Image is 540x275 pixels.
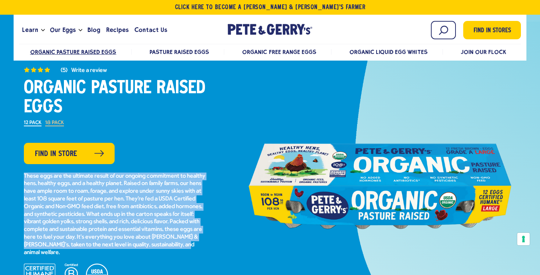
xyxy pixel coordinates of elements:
[50,25,76,35] span: Our Eggs
[41,29,45,32] button: Open the dropdown menu for Learn
[474,26,511,36] span: Find in Stores
[132,20,170,40] a: Contact Us
[45,120,64,126] label: 18 Pack
[349,48,428,55] a: Organic Liquid Egg Whites
[134,25,167,35] span: Contact Us
[24,79,208,117] h1: Organic Pasture Raised Eggs
[87,25,100,35] span: Blog
[22,25,38,35] span: Learn
[47,20,79,40] a: Our Eggs
[61,68,68,73] span: (5)
[71,68,107,73] button: Write a Review (opens pop-up)
[463,21,521,39] a: Find in Stores
[106,25,129,35] span: Recipes
[242,48,316,55] a: Organic Free Range Eggs
[24,66,208,73] a: (5) 4.2 out of 5 stars. Read reviews for average rating value is 4.2 of 5. Read 5 Reviews Same pa...
[24,120,42,126] label: 12 Pack
[84,20,103,40] a: Blog
[461,48,506,55] a: Join Our Flock
[24,173,208,257] p: These eggs are the ultimate result of our ongoing commitment to healthy hens, healthy eggs, and a...
[30,48,116,55] a: Organic Pasture Raised Eggs
[150,48,209,55] a: Pasture Raised Eggs
[103,20,132,40] a: Recipes
[35,148,77,160] span: Find in Store
[431,21,456,39] input: Search
[19,44,521,59] nav: desktop product menu
[517,233,530,245] button: Your consent preferences for tracking technologies
[79,29,82,32] button: Open the dropdown menu for Our Eggs
[24,143,115,164] a: Find in Store
[19,20,41,40] a: Learn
